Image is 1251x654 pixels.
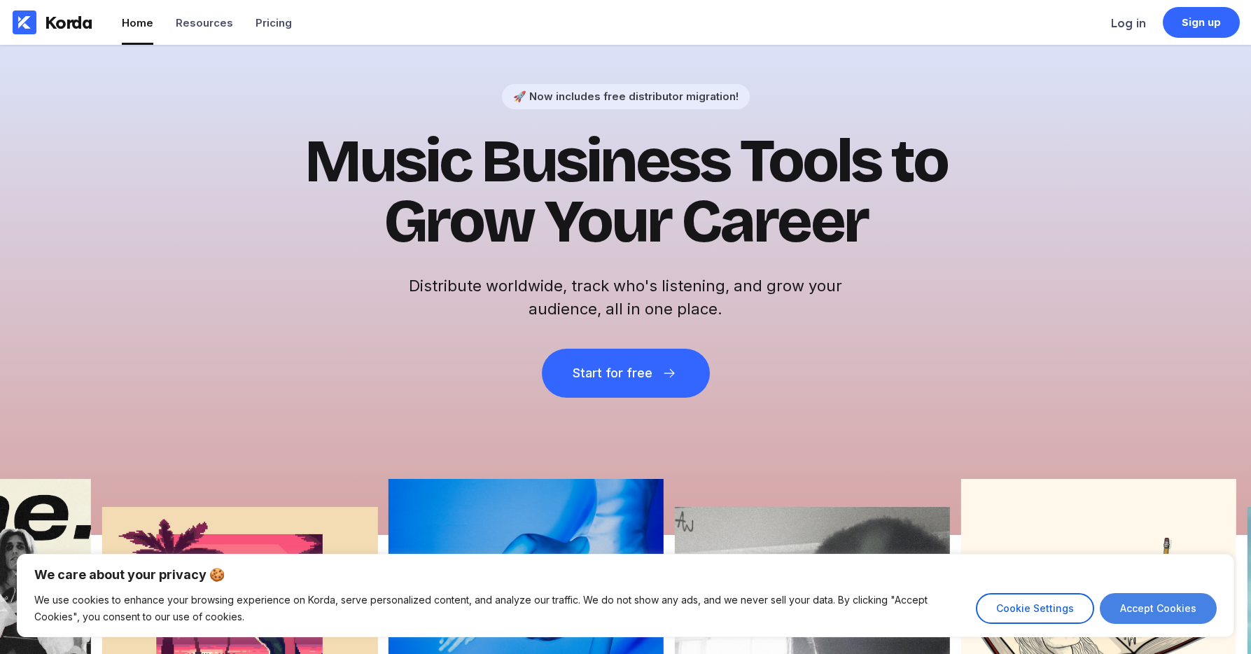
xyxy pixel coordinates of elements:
h2: Distribute worldwide, track who's listening, and grow your audience, all in one place. [402,274,850,321]
div: Sign up [1182,15,1222,29]
div: Home [122,16,153,29]
button: Accept Cookies [1100,593,1217,624]
div: Korda [45,12,92,33]
p: We care about your privacy 🍪 [34,566,1217,583]
button: Start for free [542,349,710,398]
button: Cookie Settings [976,593,1094,624]
a: Sign up [1163,7,1240,38]
div: 🚀 Now includes free distributor migration! [513,90,739,103]
div: Log in [1111,16,1146,30]
div: Start for free [573,366,652,380]
p: We use cookies to enhance your browsing experience on Korda, serve personalized content, and anal... [34,592,965,625]
div: Pricing [256,16,292,29]
div: Resources [176,16,233,29]
h1: Music Business Tools to Grow Your Career [283,132,969,252]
